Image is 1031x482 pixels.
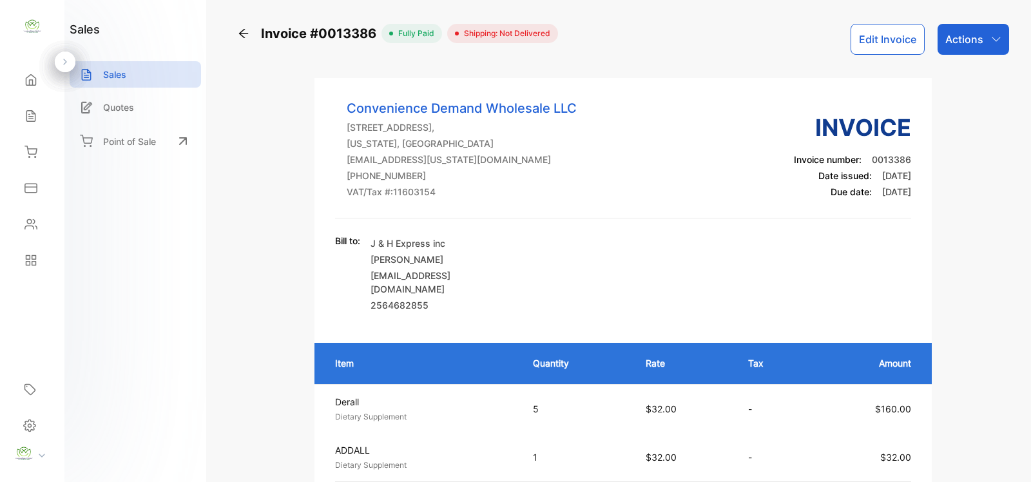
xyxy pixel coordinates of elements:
p: [STREET_ADDRESS], [347,120,577,134]
span: Date issued: [818,170,872,181]
p: Convenience Demand Wholesale LLC [347,99,577,118]
span: Invoice #0013386 [261,24,381,43]
a: Point of Sale [70,127,201,155]
span: 0013386 [872,154,911,165]
a: Quotes [70,94,201,120]
p: - [748,450,797,464]
p: 1 [533,450,619,464]
span: $160.00 [875,403,911,414]
p: VAT/Tax #: 11603154 [347,185,577,198]
p: Actions [945,32,983,47]
p: Quantity [533,356,619,370]
p: Tax [748,356,797,370]
p: [PERSON_NAME] [371,253,519,266]
span: $32.00 [646,452,677,463]
p: Dietary Supplement [335,411,510,423]
span: $32.00 [646,403,677,414]
p: [US_STATE], [GEOGRAPHIC_DATA] [347,137,577,150]
p: Derall [335,395,510,409]
p: Sales [103,68,126,81]
a: Sales [70,61,201,88]
span: fully paid [393,28,434,39]
p: [EMAIL_ADDRESS][US_STATE][DOMAIN_NAME] [347,153,577,166]
button: Actions [938,24,1009,55]
span: $32.00 [880,452,911,463]
p: Bill to: [335,234,360,247]
p: Amount [823,356,911,370]
button: Edit Invoice [851,24,925,55]
span: Due date: [831,186,872,197]
p: Dietary Supplement [335,459,510,471]
span: [DATE] [882,186,911,197]
p: ADDALL [335,443,510,457]
p: [PHONE_NUMBER] [347,169,577,182]
h3: Invoice [794,110,911,145]
iframe: LiveChat chat widget [977,428,1031,482]
p: J & H Express inc [371,236,519,250]
p: Point of Sale [103,135,156,148]
img: profile [14,444,34,463]
p: 5 [533,402,619,416]
span: Shipping: Not Delivered [459,28,550,39]
p: Rate [646,356,723,370]
p: Item [335,356,507,370]
span: Invoice number: [794,154,862,165]
p: 2564682855 [371,298,519,312]
p: - [748,402,797,416]
span: [DATE] [882,170,911,181]
p: [EMAIL_ADDRESS][DOMAIN_NAME] [371,269,519,296]
p: Quotes [103,101,134,114]
img: logo [23,17,42,36]
h1: sales [70,21,100,38]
